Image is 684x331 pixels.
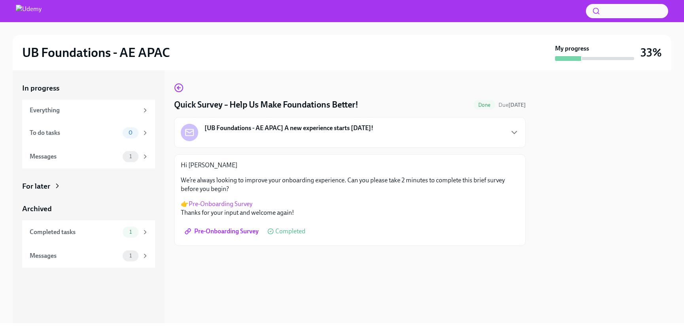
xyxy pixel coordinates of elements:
div: Everything [30,106,138,115]
h4: Quick Survey – Help Us Make Foundations Better! [174,99,358,111]
a: In progress [22,83,155,93]
div: Messages [30,252,119,260]
div: For later [22,181,50,191]
a: Messages1 [22,244,155,268]
a: Archived [22,204,155,214]
a: Completed tasks1 [22,220,155,244]
a: Messages1 [22,145,155,168]
span: Due [498,102,526,108]
h2: UB Foundations - AE APAC [22,45,170,61]
a: For later [22,181,155,191]
span: 1 [125,229,136,235]
div: Messages [30,152,119,161]
strong: [DATE] [508,102,526,108]
img: Udemy [16,5,42,17]
strong: [UB Foundations - AE APAC] A new experience starts [DATE]! [205,124,373,132]
span: Done [474,102,495,108]
div: To do tasks [30,129,119,137]
a: Pre-Onboarding Survey [181,223,264,239]
p: Hi [PERSON_NAME] [181,161,519,170]
a: Pre-Onboarding Survey [189,200,252,208]
span: Completed [275,228,305,235]
span: 1 [125,253,136,259]
span: Pre-Onboarding Survey [186,227,259,235]
a: Everything [22,100,155,121]
span: 1 [125,153,136,159]
strong: My progress [555,44,589,53]
a: To do tasks0 [22,121,155,145]
div: Completed tasks [30,228,119,236]
p: We’re always looking to improve your onboarding experience. Can you please take 2 minutes to comp... [181,176,519,193]
span: 0 [124,130,137,136]
h3: 33% [640,45,662,60]
p: 👉 Thanks for your input and welcome again! [181,200,519,217]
